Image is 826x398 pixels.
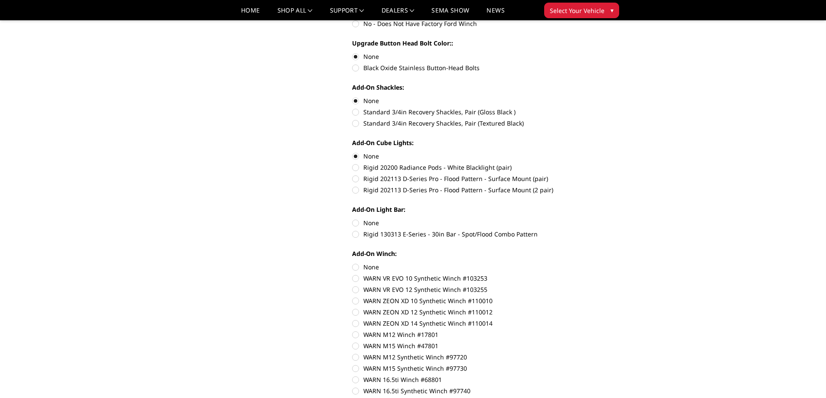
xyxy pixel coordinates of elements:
label: Standard 3/4in Recovery Shackles, Pair (Gloss Black ) [352,107,591,116]
label: WARN VR EVO 10 Synthetic Winch #103253 [352,274,591,283]
label: WARN ZEON XD 14 Synthetic Winch #110014 [352,319,591,328]
label: WARN M12 Winch #17801 [352,330,591,339]
label: Upgrade Button Head Bolt Color:: [352,39,591,48]
label: Black Oxide Stainless Button-Head Bolts [352,63,591,72]
label: WARN 16.5ti Winch #68801 [352,375,591,384]
a: shop all [278,7,313,20]
label: Rigid 130313 E-Series - 30in Bar - Spot/Flood Combo Pattern [352,230,591,239]
label: Add-On Shackles: [352,83,591,92]
label: Add-On Light Bar: [352,205,591,214]
span: ▾ [611,6,614,15]
label: Rigid 202113 D-Series Pro - Flood Pattern - Surface Mount (2 pair) [352,185,591,194]
label: None [352,262,591,272]
label: None [352,218,591,227]
label: None [352,96,591,105]
iframe: Chat Widget [783,356,826,398]
label: WARN M12 Synthetic Winch #97720 [352,353,591,362]
label: Rigid 202113 D-Series Pro - Flood Pattern - Surface Mount (pair) [352,174,591,183]
a: News [486,7,504,20]
button: Select Your Vehicle [544,3,619,18]
label: WARN ZEON XD 12 Synthetic Winch #110012 [352,307,591,317]
a: Support [330,7,364,20]
a: Home [241,7,260,20]
label: No - Does Not Have Factory Ford Winch [352,19,591,28]
label: None [352,52,591,61]
label: Add-On Cube Lights: [352,138,591,147]
label: WARN VR EVO 12 Synthetic Winch #103255 [352,285,591,294]
a: SEMA Show [431,7,469,20]
a: Dealers [382,7,415,20]
label: WARN M15 Winch #47801 [352,341,591,350]
label: WARN 16.5ti Synthetic Winch #97740 [352,386,591,395]
label: Standard 3/4in Recovery Shackles, Pair (Textured Black) [352,119,591,128]
span: Select Your Vehicle [550,6,604,15]
label: Rigid 20200 Radiance Pods - White Blacklight (pair) [352,163,591,172]
label: Add-On Winch: [352,249,591,258]
label: None [352,152,591,161]
label: WARN ZEON XD 10 Synthetic Winch #110010 [352,296,591,305]
label: WARN M15 Synthetic Winch #97730 [352,364,591,373]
